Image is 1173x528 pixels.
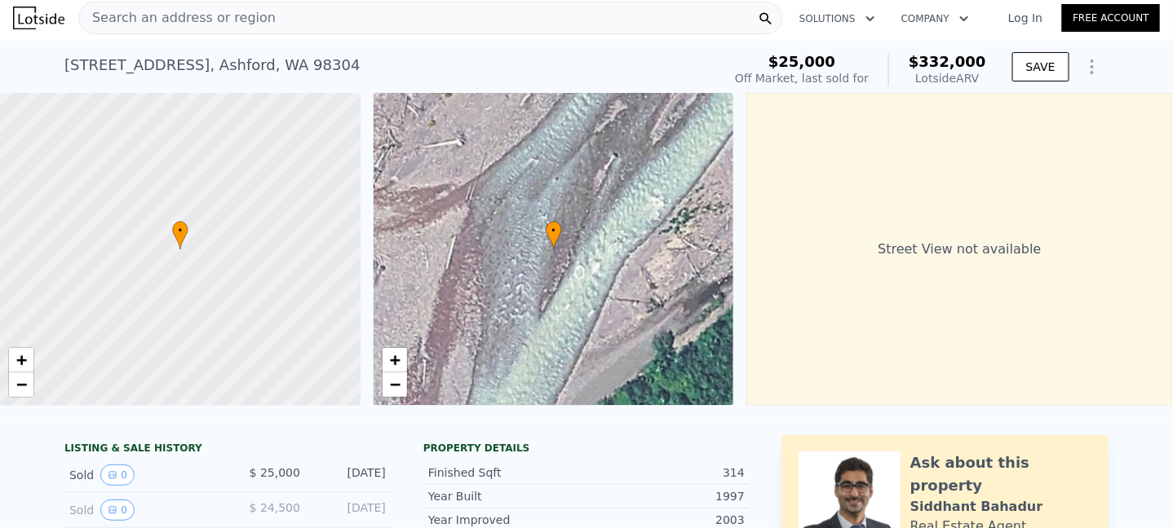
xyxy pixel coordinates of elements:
div: Property details [423,442,750,455]
div: • [546,221,562,249]
div: Sold [69,499,215,521]
span: $ 25,000 [250,466,300,479]
a: Zoom in [9,348,33,372]
span: $332,000 [909,53,986,70]
span: − [389,374,400,394]
div: • [172,221,188,249]
button: View historical data [100,464,135,486]
div: [DATE] [313,464,386,486]
div: Sold [69,464,215,486]
div: 314 [586,464,745,481]
div: Lotside ARV [909,70,986,86]
a: Zoom out [9,372,33,397]
div: [STREET_ADDRESS] , Ashford , WA 98304 [64,54,361,77]
div: Finished Sqft [428,464,586,481]
span: + [16,350,27,370]
span: − [16,374,27,394]
div: Siddhant Bahadur [910,497,1043,517]
a: Zoom in [383,348,407,372]
div: Ask about this property [910,451,1092,497]
div: Off Market, last sold for [735,70,869,86]
a: Free Account [1062,4,1160,32]
img: Lotside [13,7,64,29]
span: • [172,223,188,238]
button: Show Options [1076,51,1109,83]
button: SAVE [1012,52,1069,81]
div: Year Improved [428,512,586,528]
a: Log In [989,10,1062,26]
a: Zoom out [383,372,407,397]
div: Street View not available [746,93,1173,406]
span: • [546,223,562,238]
span: $25,000 [768,53,835,70]
span: $ 24,500 [250,501,300,514]
div: LISTING & SALE HISTORY [64,442,391,458]
div: Year Built [428,488,586,504]
span: + [389,350,400,370]
div: 2003 [586,512,745,528]
div: [DATE] [313,499,386,521]
div: 1997 [586,488,745,504]
button: Solutions [786,4,888,33]
button: View historical data [100,499,135,521]
span: Search an address or region [79,8,276,28]
button: Company [888,4,982,33]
